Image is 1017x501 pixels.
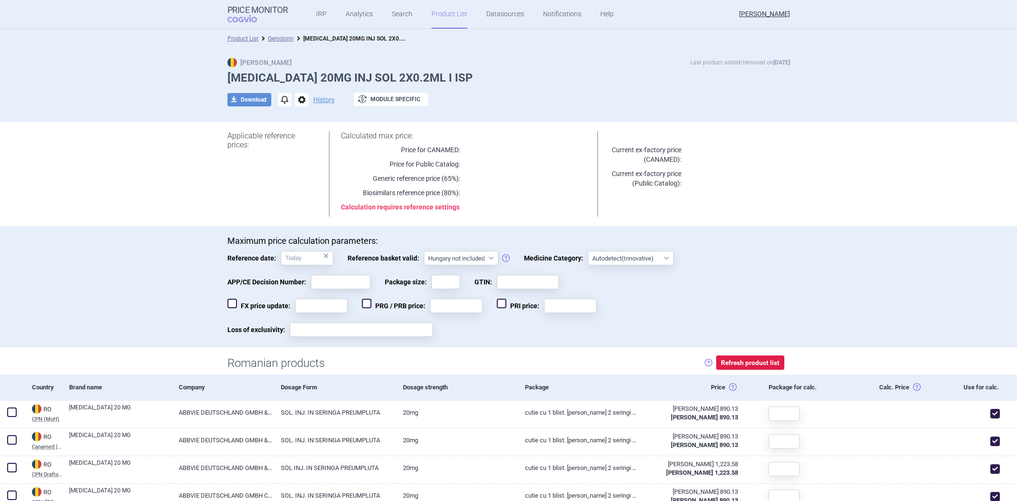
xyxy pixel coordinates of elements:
[32,432,62,442] div: RO
[274,456,396,480] a: SOL INJ. IN SERINGA PREUMPLUTA
[32,487,62,498] div: RO
[227,93,271,106] button: Download
[227,59,292,66] strong: [PERSON_NAME]
[348,251,424,265] span: Reference basket valid:
[227,58,237,67] img: RO
[647,460,738,477] abbr: Ex-Factory without VAT from source
[227,15,270,22] span: COGVIO
[227,34,258,43] li: Product List
[258,34,294,43] li: Gerodorm
[227,71,790,85] h1: [MEDICAL_DATA] 20MG INJ SOL 2X0.2ML I ISP
[172,375,273,400] div: Company
[32,487,41,497] img: Romania
[497,275,559,289] input: GTIN:
[268,35,294,42] a: Gerodorm
[647,405,738,413] div: [PERSON_NAME] 890.13
[62,375,172,400] div: Brand name
[227,131,318,149] h1: Applicable reference prices:
[518,456,640,480] a: Cutie cu 1 blist. [PERSON_NAME] 2 seringi preumplute (0,2 ml solutie sterila) si doua tampoane cu...
[32,404,41,414] img: Romania
[474,275,497,289] span: GTIN:
[497,299,544,313] span: PRI price:
[647,460,738,469] div: [PERSON_NAME] 1,223.58
[32,472,62,477] abbr: CPN Drafts (MoH)
[933,375,1004,400] div: Use for calc.
[69,403,172,420] a: [MEDICAL_DATA] 20 MG
[32,459,62,470] div: RO
[524,251,588,265] span: Medicine Category:
[303,33,426,42] strong: [MEDICAL_DATA] 20MG INJ SOL 2X0.2ML I ISP
[518,428,640,452] a: Cutie cu 1 blist. [PERSON_NAME] 2 seringi preumplute (0,2 ml solutie sterila) si doua tampoane cu...
[588,251,674,265] select: Medicine Category:
[227,5,288,23] a: Price MonitorCOGVIO
[716,355,784,370] button: Refresh product list
[647,488,738,496] div: [PERSON_NAME] 890.13
[396,375,518,400] div: Dosage strength
[32,444,62,449] abbr: Canamed (MoH - Canamed Annex 1)
[647,432,738,449] abbr: Ex-Factory without VAT from source
[274,375,396,400] div: Dosage Form
[32,404,62,415] div: RO
[518,375,640,400] div: Package
[69,431,172,448] a: [MEDICAL_DATA] 20 MG
[25,459,62,477] a: ROROCPN Drafts (MoH)
[354,93,428,106] button: Module specific
[385,275,431,289] span: Package size:
[227,5,288,15] strong: Price Monitor
[610,145,681,164] p: Current ex-factory price ( CANAMED ):
[227,323,290,337] span: Loss of exclusivity:
[843,375,933,400] div: Calc. Price
[362,299,430,313] span: PRG / PRB price:
[341,159,460,169] p: Price for Public Catalog :
[396,401,518,424] a: 20mg
[274,401,396,424] a: SOL. INJ. IN SERINGA PREUMPLUTA
[431,275,460,289] input: Package size:
[32,417,62,422] abbr: CPN (MoH)
[69,459,172,476] a: [MEDICAL_DATA] 20 MG
[341,188,460,198] p: Biosimilars reference price (80%):
[341,145,460,155] p: Price for CANAMED :
[227,275,311,289] span: APP/CE Decision Number:
[172,401,273,424] a: ABBVIE DEUTSCHLAND GMBH & CO. KG
[341,203,460,211] strong: Calculation requires reference settings
[290,323,433,337] input: Loss of exclusivity:
[430,299,483,313] input: PRG / PRB price:
[610,169,681,188] p: Current ex-factory price ( Public Catalog ):
[227,299,295,313] span: FX price update:
[647,432,738,441] div: [PERSON_NAME] 890.13
[690,58,790,67] p: Last product added/removed on
[311,275,370,289] input: APP/CE Decision Number:
[323,250,329,261] div: ×
[25,375,62,400] div: Country
[396,456,518,480] a: 20mg
[671,441,738,449] strong: [PERSON_NAME] 890.13
[639,375,761,400] div: Price
[761,375,843,400] div: Package for calc.
[295,299,348,313] input: FX price update:
[396,428,518,452] a: 20mg
[227,236,790,246] p: Maximum price calculation parameters:
[227,35,258,42] a: Product List
[294,34,408,43] li: HUMIRA 20MG INJ SOL 2X0.2ML I ISP
[313,96,335,103] button: History
[274,428,396,452] a: SOL. INJ. IN SERINGA PREUMPLUTA
[281,251,333,265] input: Reference date:×
[341,131,586,140] h1: Calculated max price:
[25,403,62,422] a: ROROCPN (MoH)
[773,59,790,66] strong: [DATE]
[341,174,460,183] p: Generic reference price (65%):
[518,401,640,424] a: Cutie cu 1 blist. [PERSON_NAME] 2 seringi preumplute (0,2 ml solutie sterila) si doua tampoane cu...
[172,456,273,480] a: ABBVIE DEUTSCHLAND GMBH & CO. KG
[227,251,281,265] span: Reference date:
[647,405,738,422] abbr: Ex-Factory without VAT from source
[32,432,41,441] img: Romania
[25,431,62,449] a: ROROCanamed (MoH - Canamed Annex 1)
[544,299,596,313] input: PRI price:
[227,356,325,370] h1: Romanian products
[32,459,41,469] img: Romania
[666,469,738,476] strong: [PERSON_NAME] 1,223.58
[671,414,738,421] strong: [PERSON_NAME] 890.13
[424,251,498,265] select: Reference basket valid:
[172,428,273,452] a: ABBVIE DEUTSCHLAND GMBH & CO. KG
